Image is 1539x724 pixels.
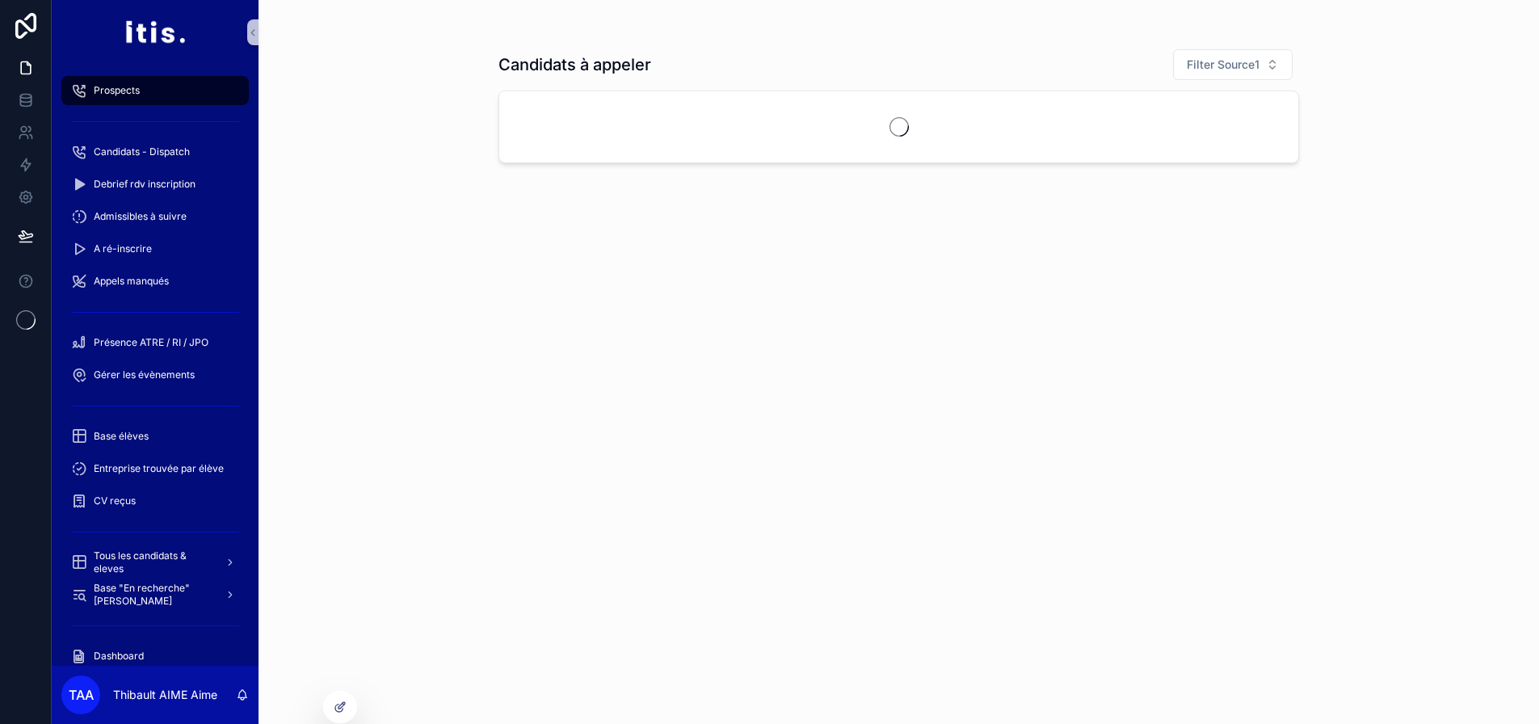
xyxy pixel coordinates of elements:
[1187,57,1259,73] span: Filter Source1
[94,275,169,288] span: Appels manqués
[61,202,249,231] a: Admissibles à suivre
[61,360,249,389] a: Gérer les évènements
[94,242,152,255] span: A ré-inscrire
[94,495,136,507] span: CV reçus
[61,580,249,609] a: Base "En recherche" [PERSON_NAME]
[61,234,249,263] a: A ré-inscrire
[61,454,249,483] a: Entreprise trouvée par élève
[94,178,196,191] span: Debrief rdv inscription
[94,650,144,663] span: Dashboard
[61,642,249,671] a: Dashboard
[61,267,249,296] a: Appels manqués
[61,548,249,577] a: Tous les candidats & eleves
[52,65,259,666] div: scrollable content
[94,336,208,349] span: Présence ATRE / RI / JPO
[498,53,651,76] h1: Candidats à appeler
[94,84,140,97] span: Prospects
[94,210,187,223] span: Admissibles à suivre
[94,430,149,443] span: Base élèves
[61,422,249,451] a: Base élèves
[61,76,249,105] a: Prospects
[61,328,249,357] a: Présence ATRE / RI / JPO
[124,19,185,45] img: App logo
[94,582,212,608] span: Base "En recherche" [PERSON_NAME]
[69,685,94,705] span: TAA
[61,170,249,199] a: Debrief rdv inscription
[113,687,217,703] p: Thibault AIME Aime
[94,549,212,575] span: Tous les candidats & eleves
[94,462,224,475] span: Entreprise trouvée par élève
[94,145,190,158] span: Candidats - Dispatch
[1173,49,1293,80] button: Select Button
[94,368,195,381] span: Gérer les évènements
[61,137,249,166] a: Candidats - Dispatch
[61,486,249,516] a: CV reçus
